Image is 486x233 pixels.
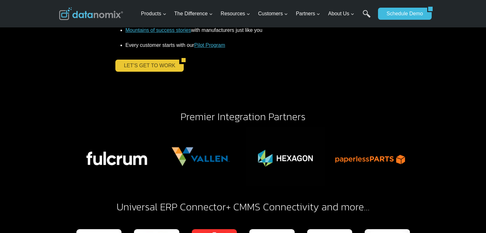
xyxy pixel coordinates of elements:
[141,10,166,18] span: Products
[76,127,156,186] img: Datanomix + Fulcrum
[76,127,156,186] div: 1 of 6
[330,127,410,186] img: Datanomix + Paperless Parts
[126,23,284,38] li: with manufacturers just like you
[126,27,191,33] a: Mountains of success stories
[246,127,325,186] div: 3 of 6
[59,202,427,212] h2: + CMMS Connectivity and more…
[161,127,240,186] div: 2 of 6
[126,38,284,49] li: Every customer starts with our
[330,127,410,186] div: 4 of 6
[161,127,240,186] img: Datanomix + Vallen
[328,10,354,18] span: About Us
[59,7,123,20] img: Datanomix
[246,127,325,186] img: Datanomix + Hexagon Manufacturing Intelligence
[59,112,427,122] h2: Premier Integration Partners
[221,10,250,18] span: Resources
[378,8,427,20] a: Schedule Demo
[76,127,410,186] div: Photo Gallery Carousel
[138,4,375,24] nav: Primary Navigation
[117,199,226,215] a: Universal ERP Connector
[363,10,371,24] a: Search
[296,10,320,18] span: Partners
[174,10,213,18] span: The Difference
[194,42,225,48] a: Pilot Program
[258,10,288,18] span: Customers
[115,60,180,72] a: LET’S GET TO WORK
